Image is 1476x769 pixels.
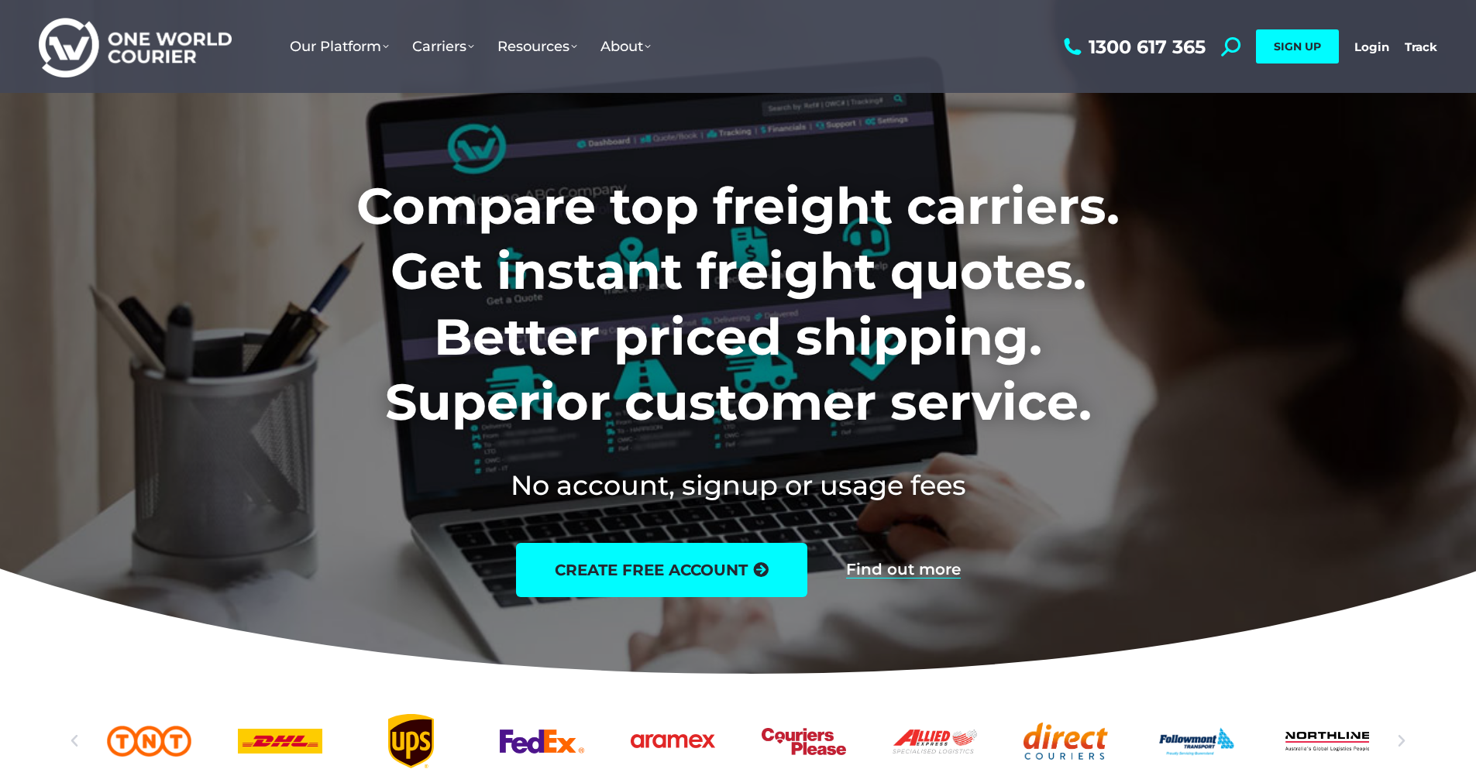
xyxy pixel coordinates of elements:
[107,714,191,768] div: 2 / 25
[290,38,389,55] span: Our Platform
[846,561,961,578] a: Find out more
[486,22,589,70] a: Resources
[1024,714,1108,768] a: Direct Couriers logo
[254,173,1222,435] h1: Compare top freight carriers. Get instant freight quotes. Better priced shipping. Superior custom...
[39,15,232,78] img: One World Courier
[500,714,584,768] a: FedEx logo
[1154,714,1239,768] a: Followmont transoirt web logo
[107,714,1370,768] div: Slides
[1285,714,1370,768] div: 11 / 25
[1154,714,1239,768] div: 10 / 25
[516,543,807,597] a: create free account
[589,22,662,70] a: About
[1274,39,1321,53] span: SIGN UP
[1285,714,1370,768] a: Northline logo
[500,714,584,768] div: 5 / 25
[369,714,453,768] a: UPS logo
[1405,39,1437,54] a: Track
[1060,37,1206,57] a: 1300 617 365
[893,714,977,768] div: 8 / 25
[631,714,715,768] a: Aramex_logo
[762,714,846,768] a: Couriers Please logo
[278,22,401,70] a: Our Platform
[1354,39,1389,54] a: Login
[762,714,846,768] div: 7 / 25
[893,714,977,768] a: Allied Express logo
[497,38,577,55] span: Resources
[369,714,453,768] div: 4 / 25
[1256,29,1339,64] a: SIGN UP
[238,714,322,768] a: DHl logo
[107,714,191,768] a: TNT logo Australian freight company
[412,38,474,55] span: Carriers
[254,466,1222,504] h2: No account, signup or usage fees
[238,714,322,768] div: 3 / 25
[1024,714,1108,768] div: 9 / 25
[600,38,651,55] span: About
[401,22,486,70] a: Carriers
[631,714,715,768] div: 6 / 25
